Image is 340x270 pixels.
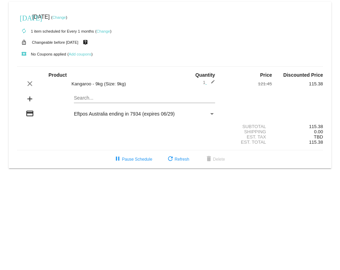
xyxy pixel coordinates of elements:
a: Add coupons [69,52,91,56]
strong: Price [260,72,272,78]
small: ( ) [67,52,93,56]
mat-icon: lock_open [20,38,28,47]
span: Pause Schedule [113,157,152,162]
button: Pause Schedule [108,153,158,166]
mat-icon: clear [26,79,34,88]
div: Est. Total [221,140,272,145]
mat-icon: autorenew [20,27,28,35]
span: 1 [203,80,215,85]
mat-icon: credit_card [26,109,34,118]
div: Kangaroo - 9kg (Size: 9kg) [68,81,170,86]
div: 121.45 [221,81,272,86]
span: Refresh [166,157,189,162]
span: Eftpos Australia ending in 7934 (expires 06/29) [74,111,175,117]
a: Change [52,15,66,19]
small: Changeable before [DATE] [32,40,78,44]
small: ( ) [51,15,67,19]
div: 115.38 [272,124,323,129]
strong: Discounted Price [283,72,323,78]
mat-icon: local_play [20,50,28,58]
small: No Coupons applied [17,52,66,56]
span: TBD [314,134,323,140]
strong: Quantity [195,72,215,78]
span: 115.38 [309,140,323,145]
mat-icon: add [26,95,34,103]
button: Refresh [161,153,195,166]
button: Delete [199,153,231,166]
span: Delete [205,157,225,162]
mat-icon: delete [205,155,213,163]
span: 0.00 [314,129,323,134]
input: Search... [74,95,215,101]
mat-select: Payment Method [74,111,215,117]
mat-icon: refresh [166,155,175,163]
small: ( ) [95,29,111,33]
mat-icon: edit [207,79,215,88]
div: Shipping [221,129,272,134]
small: 1 item scheduled for Every 1 months [17,29,94,33]
mat-icon: [DATE] [20,13,28,22]
div: Est. Tax [221,134,272,140]
a: Change [96,29,110,33]
div: 115.38 [272,81,323,86]
mat-icon: live_help [81,38,90,47]
div: Subtotal [221,124,272,129]
strong: Product [49,72,67,78]
mat-icon: pause [113,155,122,163]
